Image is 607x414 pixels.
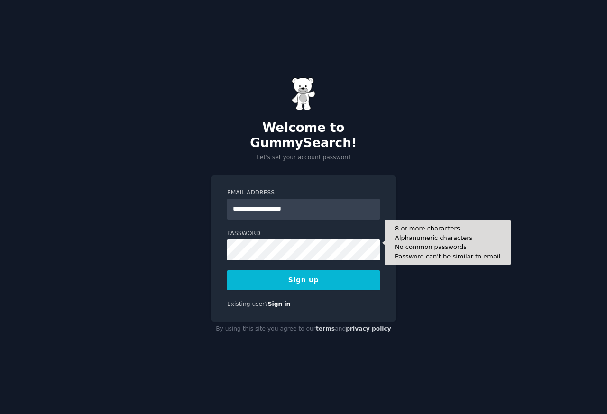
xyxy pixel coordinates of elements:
label: Password [227,230,380,238]
div: By using this site you agree to our and [211,322,396,337]
a: privacy policy [346,325,391,332]
label: Email Address [227,189,380,197]
button: Sign up [227,270,380,290]
p: Let's set your account password [211,154,396,162]
a: terms [316,325,335,332]
h2: Welcome to GummySearch! [211,120,396,150]
img: Gummy Bear [292,77,315,110]
a: Sign in [268,301,291,307]
span: Existing user? [227,301,268,307]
